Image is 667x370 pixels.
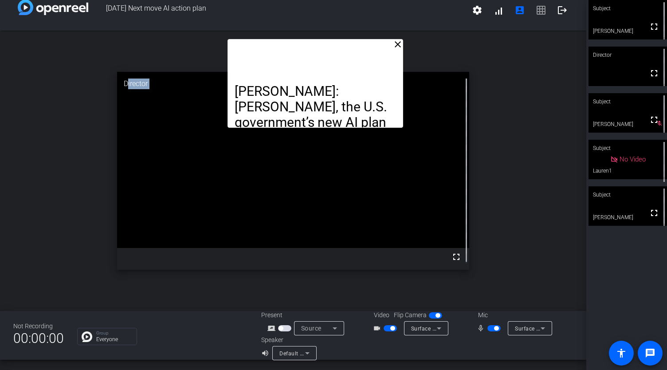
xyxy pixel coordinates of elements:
[645,348,655,358] mat-icon: message
[261,335,314,345] div: Speaker
[589,47,667,63] div: Director
[13,327,64,349] span: 00:00:00
[620,155,646,163] span: No Video
[557,5,568,16] mat-icon: logout
[394,311,427,320] span: Flip Camera
[472,5,483,16] mat-icon: settings
[82,331,92,342] img: Chat Icon
[261,348,272,358] mat-icon: volume_up
[96,337,132,342] p: Everyone
[589,93,667,110] div: Subject
[374,311,389,320] span: Video
[649,114,659,125] mat-icon: fullscreen
[649,208,659,218] mat-icon: fullscreen
[469,311,558,320] div: Mic
[267,323,278,334] mat-icon: screen_share_outline
[649,68,659,79] mat-icon: fullscreen
[589,186,667,203] div: Subject
[117,72,469,96] div: Director
[451,252,462,262] mat-icon: fullscreen
[514,5,525,16] mat-icon: account_box
[96,331,132,335] p: Group
[477,323,487,334] mat-icon: mic_none
[261,311,350,320] div: Present
[649,21,659,32] mat-icon: fullscreen
[279,350,460,357] span: Default - Surface Omnisonic Speakers (Surface High Definition Audio)
[301,325,322,332] span: Source
[411,325,502,332] span: Surface Camera Front (045e:0990)
[13,322,64,331] div: Not Recording
[235,83,396,286] p: [PERSON_NAME]: [PERSON_NAME], the U.S. government’s new AI plan is more than just a policy docume...
[589,140,667,157] div: Subject
[392,39,403,50] mat-icon: close
[616,348,627,358] mat-icon: accessibility
[373,323,384,334] mat-icon: videocam_outline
